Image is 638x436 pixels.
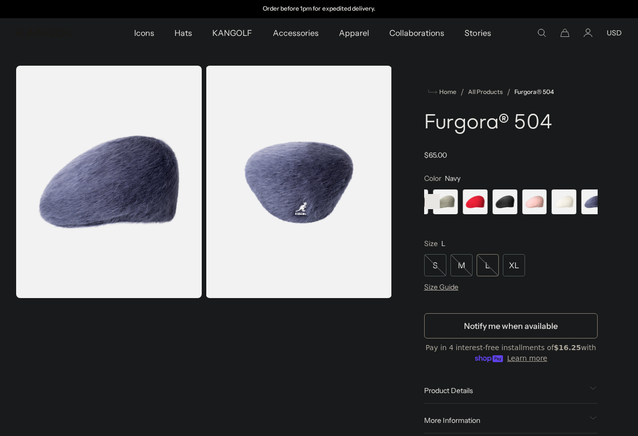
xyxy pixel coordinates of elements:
[206,66,391,298] img: color-navy
[468,88,503,95] a: All Products
[584,28,593,37] a: Account
[492,189,517,215] div: 4 of 7
[424,386,586,395] span: Product Details
[581,189,607,215] label: Navy
[581,189,607,215] div: 7 of 7
[433,189,458,215] label: Moss Grey
[433,189,458,215] div: 2 of 7
[492,189,517,215] label: Black
[462,189,488,215] div: 3 of 7
[175,18,192,47] span: Hats
[521,189,547,215] label: Dusty Rose
[164,18,202,47] a: Hats
[514,88,554,95] a: Furgora® 504
[329,18,379,47] a: Apparel
[389,18,444,47] span: Collaborations
[339,18,369,47] span: Apparel
[503,86,510,98] li: /
[16,66,202,298] img: color-navy
[424,416,586,425] span: More Information
[445,174,460,183] span: Navy
[424,174,441,183] span: Color
[424,313,598,338] button: Notify me when available
[454,18,501,47] a: Stories
[424,151,447,160] span: $65.00
[437,88,456,95] span: Home
[462,189,488,215] label: Scarlet
[441,239,445,248] span: L
[503,254,525,276] div: XL
[212,18,252,47] span: KANGOLF
[477,254,499,276] div: L
[424,282,458,292] span: Size Guide
[537,28,546,37] summary: Search here
[263,5,375,13] p: Order before 1pm for expedited delivery.
[379,18,454,47] a: Collaborations
[215,5,423,13] div: 2 of 2
[456,86,464,98] li: /
[521,189,547,215] div: 5 of 7
[560,28,569,37] button: Cart
[263,18,329,47] a: Accessories
[428,87,456,96] a: Home
[16,29,88,37] a: Kangol
[551,189,577,215] div: 6 of 7
[551,189,577,215] label: Ivory
[424,254,446,276] div: S
[465,18,491,47] span: Stories
[215,5,423,13] div: Announcement
[215,5,423,13] slideshow-component: Announcement bar
[273,18,319,47] span: Accessories
[424,239,438,248] span: Size
[134,18,154,47] span: Icons
[202,18,262,47] a: KANGOLF
[424,112,598,134] h1: Furgora® 504
[124,18,164,47] a: Icons
[450,254,473,276] div: M
[607,28,622,37] button: USD
[424,86,598,98] nav: breadcrumbs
